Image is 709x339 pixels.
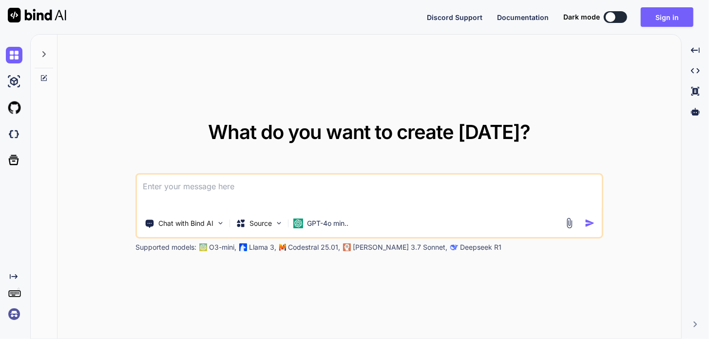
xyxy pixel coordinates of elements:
[208,120,530,144] span: What do you want to create [DATE]?
[288,242,340,252] p: Codestral 25.01,
[450,243,458,251] img: claude
[6,126,22,142] img: darkCloudIdeIcon
[6,47,22,63] img: chat
[279,244,286,251] img: Mistral-AI
[6,306,22,322] img: signin
[497,13,549,21] span: Documentation
[199,243,207,251] img: GPT-4
[249,242,276,252] p: Llama 3,
[307,219,348,228] p: GPT-4o min..
[641,7,693,27] button: Sign in
[249,219,272,228] p: Source
[8,8,66,22] img: Bind AI
[135,242,196,252] p: Supported models:
[353,242,447,252] p: [PERSON_NAME] 3.7 Sonnet,
[158,219,213,228] p: Chat with Bind AI
[343,243,351,251] img: claude
[239,243,247,251] img: Llama2
[275,219,283,227] img: Pick Models
[585,218,595,228] img: icon
[564,218,575,229] img: attachment
[497,12,549,22] button: Documentation
[6,100,22,116] img: githubLight
[216,219,225,227] img: Pick Tools
[427,13,482,21] span: Discord Support
[460,242,501,252] p: Deepseek R1
[293,219,303,228] img: GPT-4o mini
[563,12,600,22] span: Dark mode
[209,242,236,252] p: O3-mini,
[6,73,22,90] img: ai-studio
[427,12,482,22] button: Discord Support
